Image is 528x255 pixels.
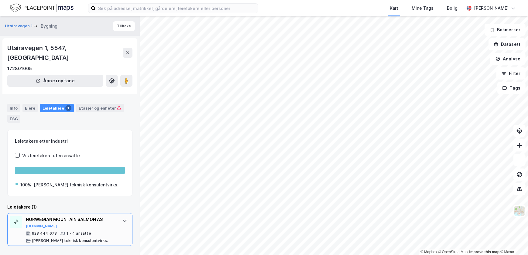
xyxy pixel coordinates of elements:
[15,138,125,145] div: Leietakere etter industri
[447,5,458,12] div: Bolig
[7,115,20,123] div: ESG
[5,23,34,29] button: Utsiravegen 1
[41,22,57,30] div: Bygning
[26,224,57,229] button: [DOMAIN_NAME]
[79,105,122,111] div: Etasjer og enheter
[96,4,258,13] input: Søk på adresse, matrikkel, gårdeiere, leietakere eller personer
[490,53,526,65] button: Analyse
[498,226,528,255] div: Kontrollprogram for chat
[474,5,509,12] div: [PERSON_NAME]
[514,205,525,217] img: Z
[469,250,499,254] a: Improve this map
[390,5,398,12] div: Kart
[65,105,71,111] div: 1
[497,82,526,94] button: Tags
[20,181,31,189] div: 100%
[7,104,20,112] div: Info
[10,3,74,13] img: logo.f888ab2527a4732fd821a326f86c7f29.svg
[496,67,526,80] button: Filter
[26,216,116,223] div: NORWEGIAN MOUNTAIN SALMON AS
[22,152,80,159] div: Vis leietakere uten ansatte
[489,38,526,50] button: Datasett
[113,21,135,31] button: Tilbake
[420,250,437,254] a: Mapbox
[412,5,434,12] div: Mine Tags
[7,203,132,211] div: Leietakere (1)
[34,181,118,189] div: [PERSON_NAME] teknisk konsulentvirks.
[498,226,528,255] iframe: Chat Widget
[7,43,123,63] div: Utsiravegen 1, 5547, [GEOGRAPHIC_DATA]
[67,231,91,236] div: 1 - 4 ansatte
[22,104,38,112] div: Eiere
[7,65,32,72] div: 172801005
[438,250,468,254] a: OpenStreetMap
[32,231,57,236] div: 928 444 678
[32,238,108,243] div: [PERSON_NAME] teknisk konsulentvirks.
[485,24,526,36] button: Bokmerker
[7,75,103,87] button: Åpne i ny fane
[40,104,74,112] div: Leietakere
